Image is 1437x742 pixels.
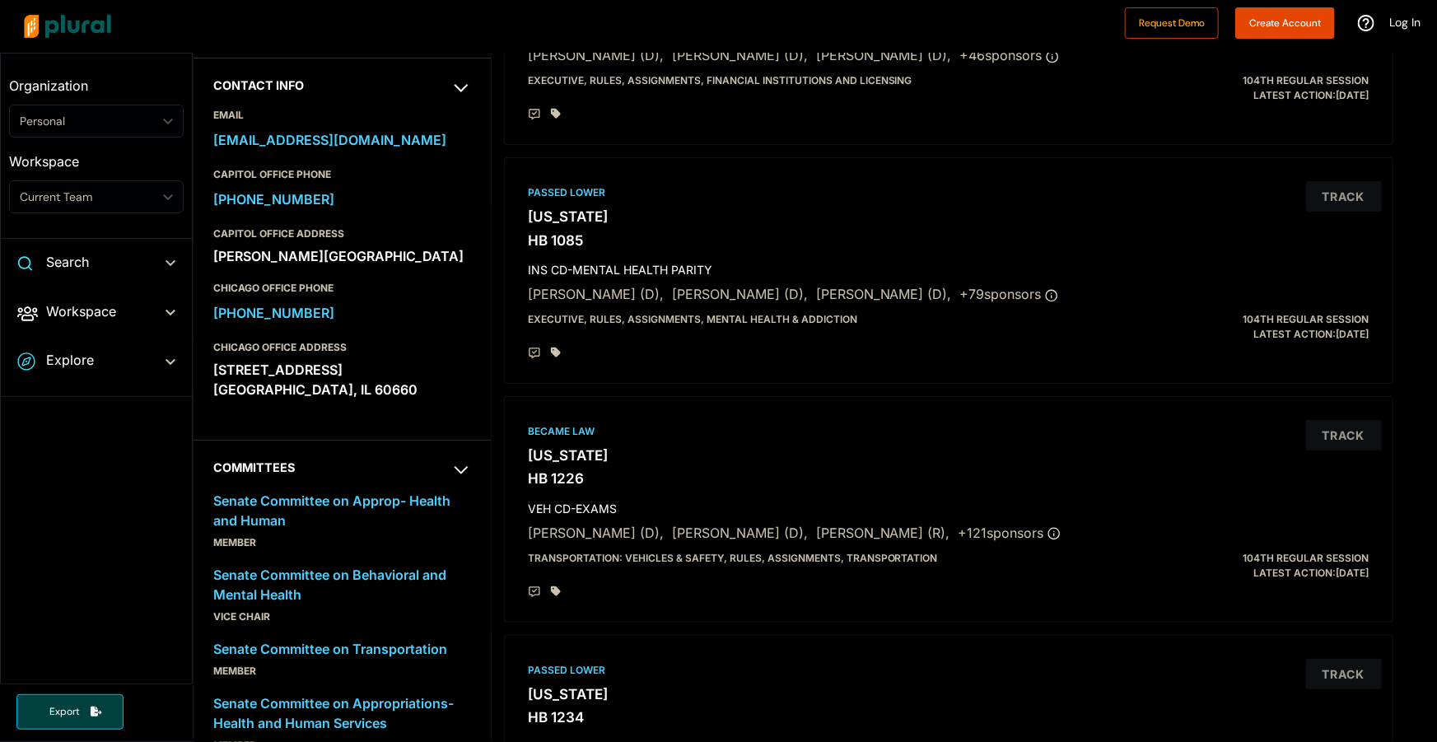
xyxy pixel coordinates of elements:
button: Track [1306,420,1382,450]
h3: [US_STATE] [528,447,1369,464]
span: Transportation: Vehicles & Safety, Rules, Assignments, Transportation [528,552,938,564]
h3: CHICAGO OFFICE PHONE [213,278,471,298]
a: Senate Committee on Appropriations-Health and Human Services [213,691,471,735]
button: Track [1306,181,1382,212]
h3: Organization [9,62,184,98]
div: Add tags [551,586,561,597]
a: Create Account [1235,13,1335,30]
div: Add Position Statement [528,347,541,360]
h3: EMAIL [213,105,471,125]
h3: [US_STATE] [528,686,1369,702]
button: Export [16,694,124,730]
span: [PERSON_NAME] (R), [816,525,950,541]
h4: VEH CD-EXAMS [528,494,1369,516]
div: Add tags [551,347,561,358]
span: [PERSON_NAME] (D), [528,286,664,302]
span: Export [38,705,91,719]
span: Committees [213,460,295,474]
div: Add tags [551,108,561,119]
span: Contact Info [213,78,304,92]
div: [STREET_ADDRESS] [GEOGRAPHIC_DATA], IL 60660 [213,357,471,402]
span: 104th Regular Session [1243,313,1369,325]
h3: HB 1226 [528,470,1369,487]
span: 104th Regular Session [1243,74,1369,86]
div: Passed Lower [528,663,1369,678]
h3: [US_STATE] [528,208,1369,225]
p: Vice Chair [213,607,471,627]
h3: Workspace [9,138,184,174]
div: Passed Lower [528,185,1369,200]
div: Add Position Statement [528,108,541,121]
button: Track [1306,659,1382,689]
h2: Search [46,253,89,271]
a: Request Demo [1125,13,1219,30]
h3: CAPITOL OFFICE PHONE [213,165,471,184]
h4: INS CD-MENTAL HEALTH PARITY [528,255,1369,278]
span: [PERSON_NAME] (D), [528,525,664,541]
div: Personal [20,113,156,130]
span: Executive, Rules, Assignments, Financial Institutions and Licensing [528,74,912,86]
a: [PHONE_NUMBER] [213,301,471,325]
div: Add Position Statement [528,586,541,599]
div: Became Law [528,424,1369,439]
p: Member [213,661,471,681]
span: + 46 sponsor s [960,47,1059,63]
a: Senate Committee on Transportation [213,637,471,661]
h3: HB 1234 [528,709,1369,726]
button: Request Demo [1125,7,1219,39]
div: Latest Action: [DATE] [1093,312,1382,342]
a: Senate Committee on Approp- Health and Human [213,488,471,533]
div: Current Team [20,189,156,206]
h3: CHICAGO OFFICE ADDRESS [213,338,471,357]
a: Log In [1389,15,1421,30]
button: Create Account [1235,7,1335,39]
span: Executive, Rules, Assignments, Mental Health & Addiction [528,313,857,325]
span: + 79 sponsor s [960,286,1058,302]
span: 104th Regular Session [1243,552,1369,564]
a: Senate Committee on Behavioral and Mental Health [213,562,471,607]
span: [PERSON_NAME] (D), [816,47,952,63]
span: [PERSON_NAME] (D), [672,525,808,541]
div: Latest Action: [DATE] [1093,73,1382,103]
span: [PERSON_NAME] (D), [816,286,952,302]
h3: CAPITOL OFFICE ADDRESS [213,224,471,244]
span: + 121 sponsor s [959,525,1061,541]
a: [PHONE_NUMBER] [213,187,471,212]
span: [PERSON_NAME] (D), [672,286,808,302]
span: [PERSON_NAME] (D), [528,47,664,63]
div: [PERSON_NAME][GEOGRAPHIC_DATA] [213,244,471,268]
p: Member [213,533,471,553]
span: [PERSON_NAME] (D), [672,47,808,63]
div: Latest Action: [DATE] [1093,551,1382,581]
h3: HB 1085 [528,232,1369,249]
a: [EMAIL_ADDRESS][DOMAIN_NAME] [213,128,471,152]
